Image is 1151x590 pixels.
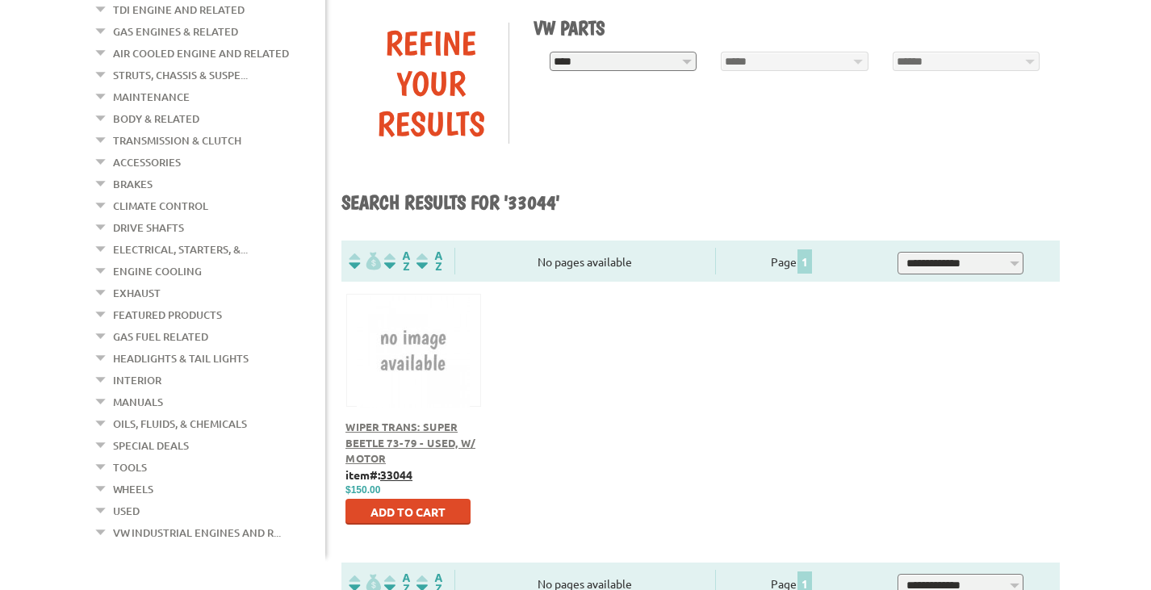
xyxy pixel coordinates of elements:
[797,249,812,274] span: 1
[380,467,412,482] u: 33044
[345,467,412,482] b: item#:
[113,348,249,369] a: Headlights & Tail Lights
[113,413,247,434] a: Oils, Fluids, & Chemicals
[113,108,199,129] a: Body & Related
[113,152,181,173] a: Accessories
[341,190,1060,216] h1: Search results for '33044'
[113,174,153,195] a: Brakes
[113,391,163,412] a: Manuals
[113,86,190,107] a: Maintenance
[113,304,222,325] a: Featured Products
[370,504,446,519] span: Add to Cart
[455,253,715,270] div: No pages available
[113,326,208,347] a: Gas Fuel Related
[113,195,208,216] a: Climate Control
[354,23,509,144] div: Refine Your Results
[113,217,184,238] a: Drive Shafts
[345,484,380,496] span: $150.00
[113,522,281,543] a: VW Industrial Engines and R...
[345,420,475,465] a: Wiper Trans: Super Beetle 73-79 - Used, w/ Motor
[113,479,153,500] a: Wheels
[113,21,238,42] a: Gas Engines & Related
[715,248,869,274] div: Page
[349,252,381,270] img: filterpricelow.svg
[113,282,161,303] a: Exhaust
[381,252,413,270] img: Sort by Headline
[113,239,248,260] a: Electrical, Starters, &...
[534,16,1048,40] h1: VW Parts
[113,457,147,478] a: Tools
[113,261,202,282] a: Engine Cooling
[113,500,140,521] a: Used
[413,252,446,270] img: Sort by Sales Rank
[113,435,189,456] a: Special Deals
[113,130,241,151] a: Transmission & Clutch
[345,499,471,525] button: Add to Cart
[113,65,248,86] a: Struts, Chassis & Suspe...
[113,43,289,64] a: Air Cooled Engine and Related
[113,370,161,391] a: Interior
